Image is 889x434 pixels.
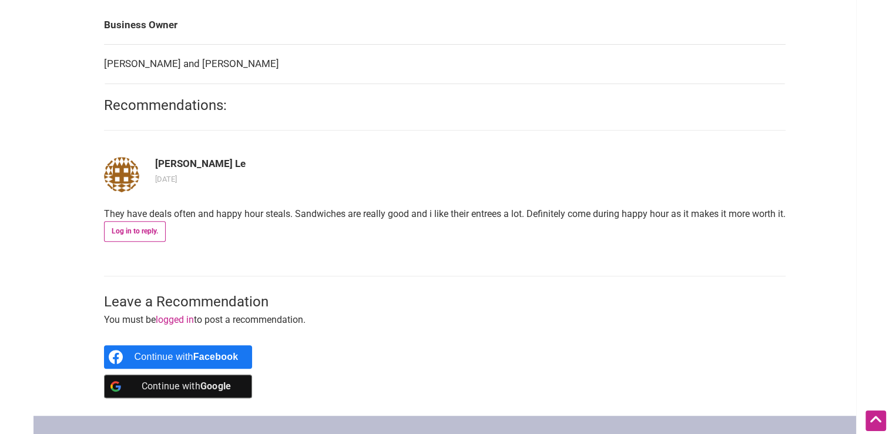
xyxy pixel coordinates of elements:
a: Continue with <b>Facebook</b> [104,345,253,369]
b: Facebook [193,352,239,362]
time: May 7, 2021 @ 10:01 am [155,175,177,183]
b: Google [200,380,232,392]
a: Continue with <b>Google</b> [104,375,253,398]
a: [DATE] [155,175,177,183]
h3: Leave a Recommendation [104,292,786,312]
td: [PERSON_NAME] and [PERSON_NAME] [104,45,786,84]
div: Scroll Back to Top [865,410,886,431]
b: [PERSON_NAME] Le [155,158,246,169]
p: They have deals often and happy hour steals. Sandwiches are really good and i like their entrees ... [104,206,786,222]
div: Continue with [135,345,239,369]
a: Log in to reply. [104,221,166,241]
div: Continue with [135,375,239,398]
a: logged in [156,314,194,325]
p: You must be to post a recommendation. [104,312,786,328]
td: Business Owner [104,6,786,45]
h2: Recommendations: [104,96,786,116]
